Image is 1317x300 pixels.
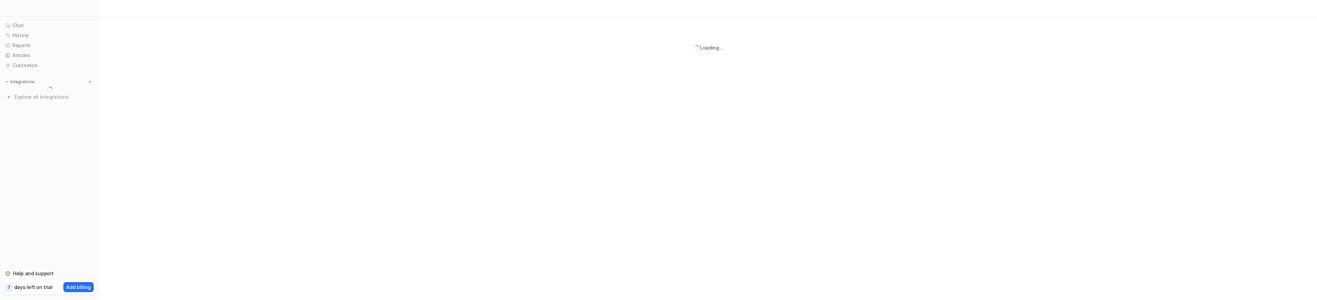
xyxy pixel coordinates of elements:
div: Loading... [700,44,723,51]
a: Explore all integrations [3,92,96,102]
img: explore all integrations [6,94,12,100]
p: Add billing [66,283,91,291]
a: Reports [3,41,96,50]
img: expand menu [4,79,9,84]
a: Chat [3,21,96,30]
a: History [3,31,96,40]
p: days left on trial [14,283,53,291]
p: 7 [8,285,10,291]
a: Help and support [3,269,96,278]
a: Customize [3,61,96,70]
button: Add billing [63,282,94,292]
p: Integrations [10,79,35,85]
img: menu_add.svg [87,79,92,84]
a: Articles [3,51,96,60]
button: Integrations [3,78,37,85]
span: Explore all integrations [14,92,93,103]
